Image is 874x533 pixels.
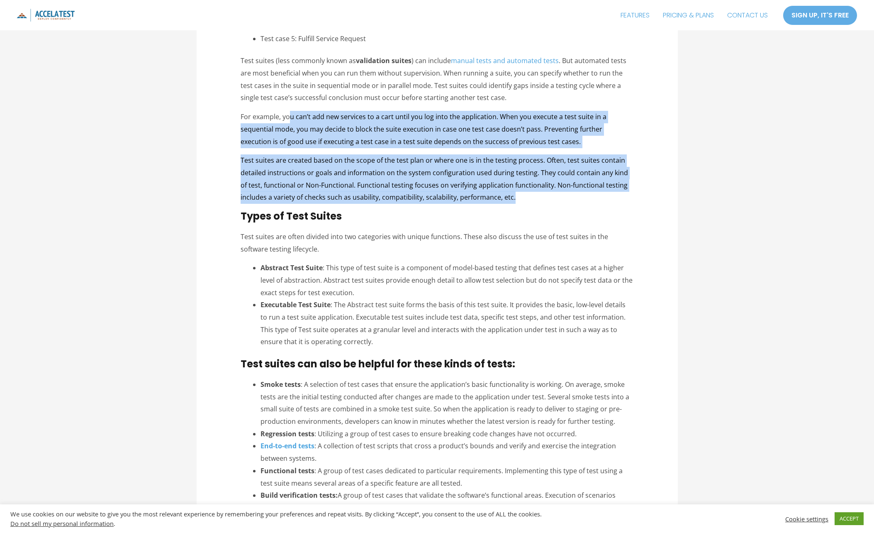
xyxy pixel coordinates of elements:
a: PRICING & PLANS [656,5,721,26]
strong: Abstract Test Suite [260,263,323,272]
p: Test suites are often divided into two categories with unique functions. These also discuss the u... [241,231,633,255]
strong: validation suites [356,56,411,65]
p: Test suites are created based on the scope of the test plan or where one is in the testing proces... [241,154,633,204]
strong: Functional tests [260,466,314,475]
div: . [10,520,608,527]
li: Test case 5: Fulfill Service Request [260,33,633,45]
strong: Build verification tests: [260,491,338,500]
p: For example, you can’t add new services to a cart until you log into the application. When you ex... [241,111,633,148]
strong: Executable Test Suite [260,300,331,309]
a: ACCEPT [835,512,864,525]
li: : The Abstract test suite forms the basis of this test suite. It provides the basic, low-level de... [260,299,633,348]
a: End-to-end tests [260,441,314,450]
h3: Test suites can also be helpful for these kinds of tests: [241,358,633,370]
li: A group of test cases that validate the software’s functional areas. Execution of scenarios must ... [260,489,633,514]
li: : A group of test cases dedicated to particular requirements. Implementing this type of test usin... [260,465,633,489]
a: Do not sell my personal information [10,519,114,528]
a: manual tests and automated tests [451,56,559,65]
li: : Utilizing a group of test cases to ensure breaking code changes have not occurred. [260,428,633,440]
li: : A selection of test cases that ensure the application’s basic functionality is working. On aver... [260,379,633,428]
div: We use cookies on our website to give you the most relevant experience by remembering your prefer... [10,510,608,527]
p: Test suites (less commonly known as ) can include . But automated tests are most beneficial when ... [241,55,633,104]
h3: Types of Test Suites [241,210,633,222]
img: icon [17,9,75,22]
a: CONTACT US [721,5,774,26]
a: Cookie settings [785,515,828,523]
a: FEATURES [614,5,656,26]
nav: Site Navigation [614,5,774,26]
strong: Smoke tests [260,380,301,389]
li: : A collection of test scripts that cross a product’s bounds and verify and exercise the integrat... [260,440,633,465]
li: : This type of test suite is a component of model-based testing that defines test cases at a high... [260,262,633,299]
strong: Regression tests [260,429,314,438]
a: SIGN UP, IT'S FREE [783,5,857,25]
